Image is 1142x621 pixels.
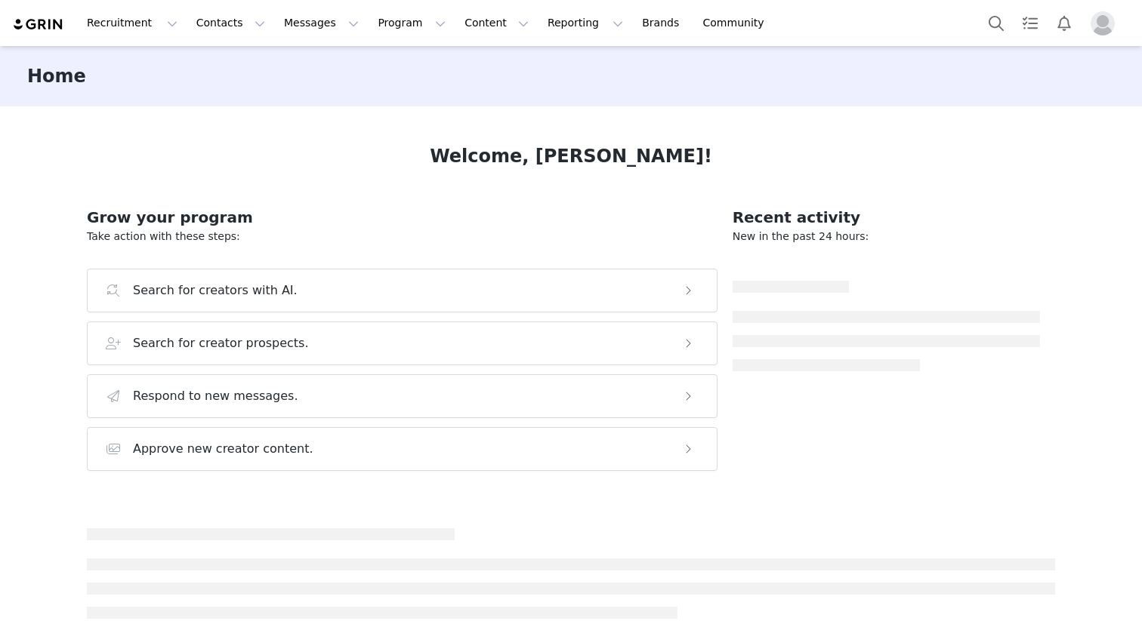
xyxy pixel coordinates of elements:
[187,6,274,40] button: Contacts
[133,334,309,352] h3: Search for creator prospects.
[133,387,298,405] h3: Respond to new messages.
[87,427,718,471] button: Approve new creator content.
[87,206,718,229] h2: Grow your program
[633,6,693,40] a: Brands
[455,6,538,40] button: Content
[78,6,187,40] button: Recruitment
[1091,11,1115,35] img: placeholder-profile.jpg
[1048,6,1081,40] button: Notifications
[87,321,718,365] button: Search for creator prospects.
[12,17,65,32] img: grin logo
[133,281,298,300] h3: Search for creators with AI.
[694,6,780,40] a: Community
[980,6,1013,40] button: Search
[733,229,1040,244] p: New in the past 24 hours:
[87,229,718,244] p: Take action with these steps:
[27,63,86,90] h3: Home
[1082,11,1130,35] button: Profile
[87,374,718,418] button: Respond to new messages.
[133,440,313,458] h3: Approve new creator content.
[539,6,632,40] button: Reporting
[733,206,1040,229] h2: Recent activity
[87,269,718,312] button: Search for creators with AI.
[430,143,712,170] h1: Welcome, [PERSON_NAME]!
[369,6,455,40] button: Program
[275,6,368,40] button: Messages
[1014,6,1047,40] a: Tasks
